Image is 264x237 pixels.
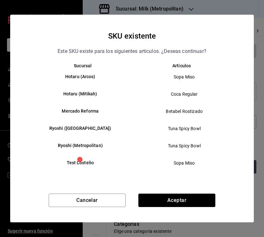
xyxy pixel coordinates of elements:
h4: SKU existente [108,30,156,42]
button: Aceptar [138,194,215,207]
h6: Ryoshi (Metropolitan) [33,142,127,149]
button: Cancelar [49,194,126,207]
span: Sopa Miso [138,160,231,166]
h6: Mercado Reforma [33,108,127,115]
span: Sopa Miso [138,74,231,80]
h6: Hotaru (Mitikah) [33,91,127,98]
span: Tuna Spicy Bowl [138,143,231,149]
h6: Ryoshi ([GEOGRAPHIC_DATA]) [33,125,127,132]
th: Sucursal [23,63,132,68]
span: Tuna Spicy Bowl [138,125,231,132]
th: Artículos [132,63,241,68]
h6: Hotaru (Arcos) [33,73,127,80]
h6: Test Costeño [33,159,127,167]
p: Este SKU existe para los siguientes articulos. ¿Deseas continuar? [58,47,206,56]
span: Betabel Rostizado [138,108,231,115]
span: Coca Regular [138,91,231,97]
